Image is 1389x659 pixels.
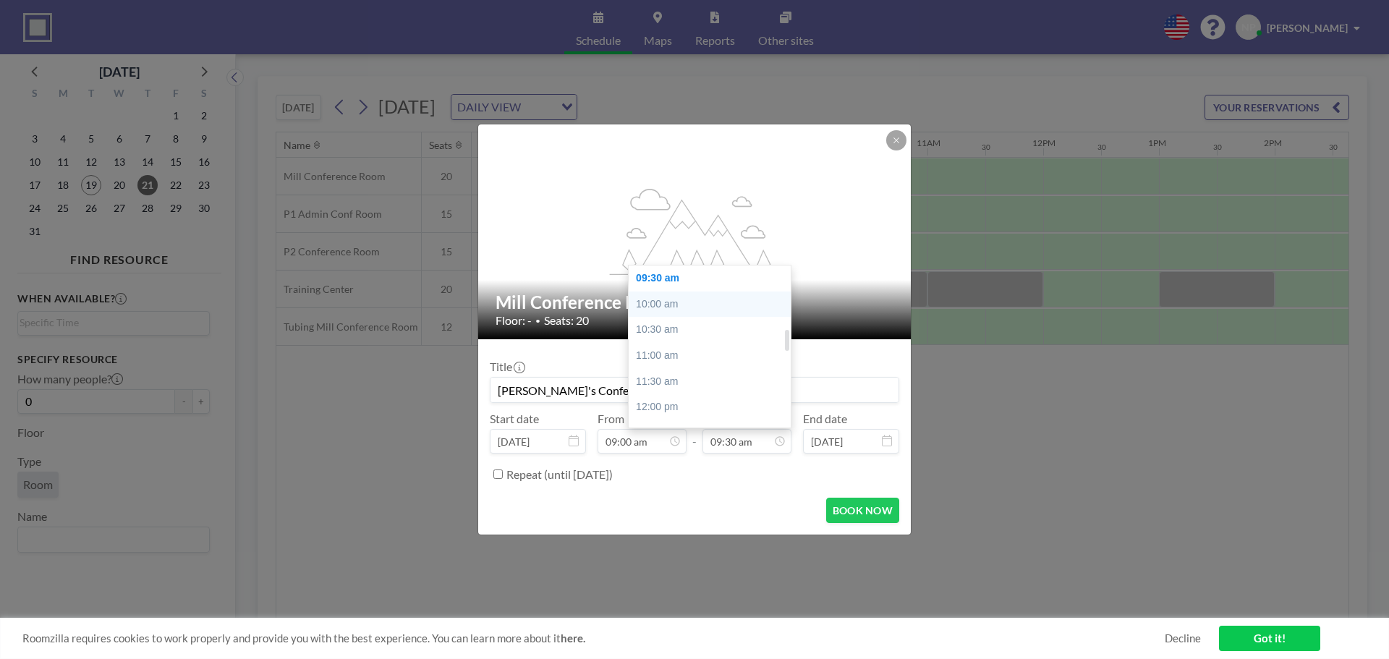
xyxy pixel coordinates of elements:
span: - [692,417,697,448]
a: Decline [1165,632,1201,645]
button: BOOK NOW [826,498,899,523]
div: 10:00 am [629,292,798,318]
div: 11:00 am [629,343,798,369]
span: Seats: 20 [544,313,589,328]
a: here. [561,632,585,645]
label: End date [803,412,847,426]
div: 12:00 pm [629,394,798,420]
span: • [535,315,540,326]
label: Repeat (until [DATE]) [506,467,613,482]
span: Roomzilla requires cookies to work properly and provide you with the best experience. You can lea... [22,632,1165,645]
div: 10:30 am [629,317,798,343]
span: Floor: - [496,313,532,328]
label: Start date [490,412,539,426]
div: 09:30 am [629,265,798,292]
label: From [598,412,624,426]
input: Nikunj's reservation [490,378,899,402]
a: Got it! [1219,626,1320,651]
label: Title [490,360,524,374]
h2: Mill Conference Room [496,292,895,313]
div: 12:30 pm [629,420,798,446]
div: 11:30 am [629,369,798,395]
